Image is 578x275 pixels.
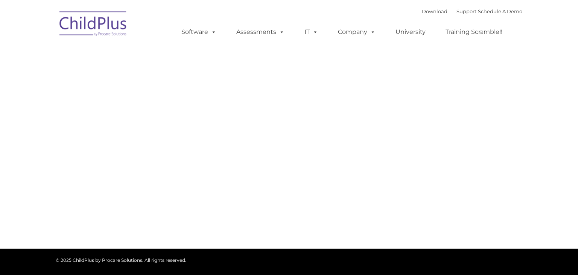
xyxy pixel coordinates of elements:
a: Download [422,8,447,14]
img: ChildPlus by Procare Solutions [56,6,131,44]
a: University [388,24,433,40]
span: © 2025 ChildPlus by Procare Solutions. All rights reserved. [56,257,186,263]
a: IT [297,24,326,40]
font: | [422,8,522,14]
a: Training Scramble!! [438,24,510,40]
a: Assessments [229,24,292,40]
a: Software [174,24,224,40]
a: Company [330,24,383,40]
a: Schedule A Demo [478,8,522,14]
a: Support [456,8,476,14]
